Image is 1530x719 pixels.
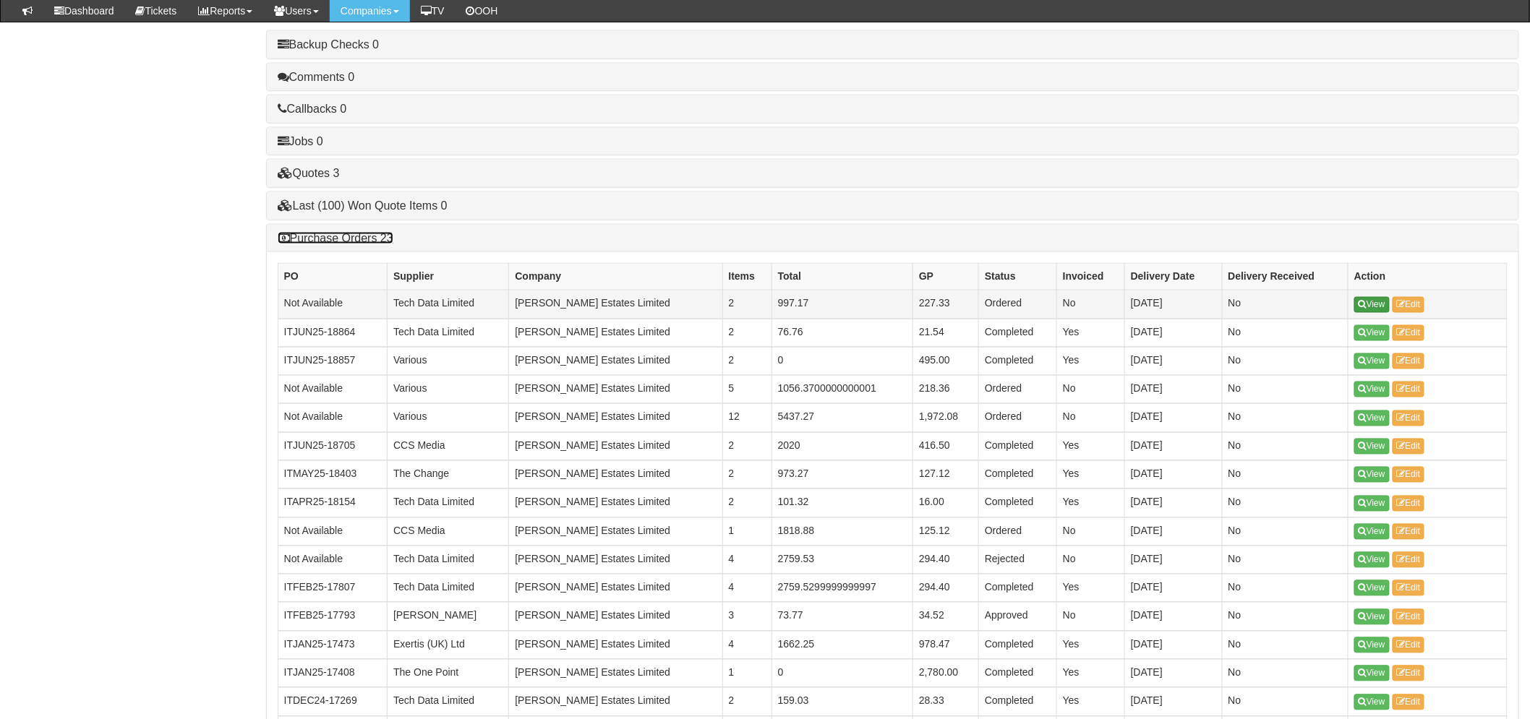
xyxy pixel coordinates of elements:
[509,660,722,688] td: [PERSON_NAME] Estates Limited
[1354,694,1390,710] a: View
[388,432,509,460] td: CCS Media
[979,376,1057,404] td: Ordered
[1056,376,1124,404] td: No
[979,319,1057,347] td: Completed
[1222,461,1348,489] td: No
[979,489,1057,517] td: Completed
[1393,410,1425,426] a: Edit
[1124,376,1222,404] td: [DATE]
[1056,631,1124,659] td: Yes
[388,517,509,546] td: CCS Media
[278,432,388,460] td: ITJUN25-18705
[1056,546,1124,574] td: No
[278,631,388,659] td: ITJAN25-17473
[278,517,388,546] td: Not Available
[1222,603,1348,631] td: No
[1393,496,1425,512] a: Edit
[509,574,722,603] td: [PERSON_NAME] Estates Limited
[1056,461,1124,489] td: Yes
[979,517,1057,546] td: Ordered
[1222,660,1348,688] td: No
[1354,353,1390,369] a: View
[1124,660,1222,688] td: [DATE]
[722,688,772,716] td: 2
[1354,297,1390,313] a: View
[278,71,355,83] a: Comments 0
[1393,439,1425,455] a: Edit
[1056,319,1124,347] td: Yes
[1354,410,1390,426] a: View
[388,546,509,574] td: Tech Data Limited
[278,290,388,319] td: Not Available
[1393,694,1425,710] a: Edit
[1124,264,1222,290] th: Delivery Date
[388,404,509,432] td: Various
[1393,353,1425,369] a: Edit
[1354,382,1390,397] a: View
[913,319,979,347] td: 21.54
[772,432,913,460] td: 2020
[1056,489,1124,517] td: Yes
[1222,489,1348,517] td: No
[722,376,772,404] td: 5
[388,376,509,404] td: Various
[1222,546,1348,574] td: No
[913,688,979,716] td: 28.33
[772,517,913,546] td: 1818.88
[979,461,1057,489] td: Completed
[1056,517,1124,546] td: No
[913,546,979,574] td: 294.40
[913,264,979,290] th: GP
[1056,432,1124,460] td: Yes
[913,574,979,603] td: 294.40
[979,264,1057,290] th: Status
[388,290,509,319] td: Tech Data Limited
[509,290,722,319] td: [PERSON_NAME] Estates Limited
[772,603,913,631] td: 73.77
[1222,319,1348,347] td: No
[722,574,772,603] td: 4
[1354,524,1390,540] a: View
[509,461,722,489] td: [PERSON_NAME] Estates Limited
[388,574,509,603] td: Tech Data Limited
[772,319,913,347] td: 76.76
[1354,552,1390,568] a: View
[278,103,347,115] a: Callbacks 0
[1124,546,1222,574] td: [DATE]
[913,660,979,688] td: 2,780.00
[772,404,913,432] td: 5437.27
[772,489,913,517] td: 101.32
[772,574,913,603] td: 2759.5299999999997
[1056,603,1124,631] td: No
[1124,319,1222,347] td: [DATE]
[1056,574,1124,603] td: Yes
[722,264,772,290] th: Items
[1124,574,1222,603] td: [DATE]
[388,603,509,631] td: [PERSON_NAME]
[388,461,509,489] td: The Change
[278,404,388,432] td: Not Available
[772,290,913,319] td: 997.17
[509,404,722,432] td: [PERSON_NAME] Estates Limited
[979,660,1057,688] td: Completed
[1124,461,1222,489] td: [DATE]
[979,404,1057,432] td: Ordered
[772,546,913,574] td: 2759.53
[979,631,1057,659] td: Completed
[1222,688,1348,716] td: No
[1354,637,1390,653] a: View
[388,319,509,347] td: Tech Data Limited
[979,574,1057,603] td: Completed
[913,290,979,319] td: 227.33
[278,660,388,688] td: ITJAN25-17408
[979,546,1057,574] td: Rejected
[1222,574,1348,603] td: No
[388,688,509,716] td: Tech Data Limited
[1124,688,1222,716] td: [DATE]
[1222,264,1348,290] th: Delivery Received
[979,347,1057,375] td: Completed
[509,347,722,375] td: [PERSON_NAME] Estates Limited
[1056,660,1124,688] td: Yes
[388,631,509,659] td: Exertis (UK) Ltd
[1354,666,1390,681] a: View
